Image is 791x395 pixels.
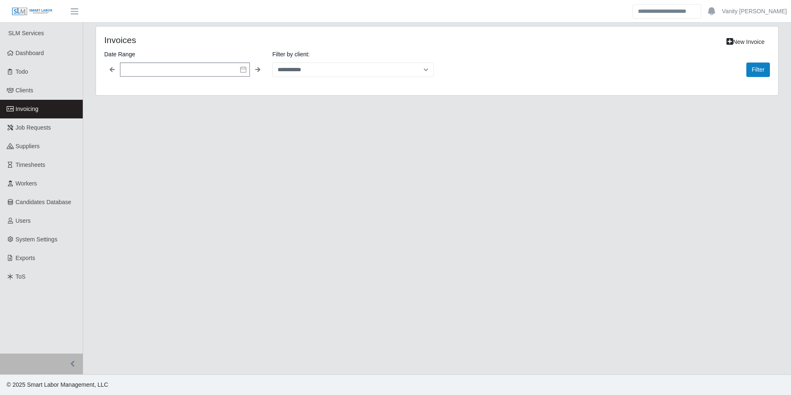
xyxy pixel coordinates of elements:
[104,35,374,45] h4: Invoices
[721,35,770,49] a: New Invoice
[16,255,35,261] span: Exports
[12,7,53,16] img: SLM Logo
[633,4,701,19] input: Search
[104,49,266,59] label: Date Range
[7,381,108,388] span: © 2025 Smart Labor Management, LLC
[16,50,44,56] span: Dashboard
[16,124,51,131] span: Job Requests
[16,143,40,149] span: Suppliers
[16,236,58,243] span: System Settings
[16,87,34,94] span: Clients
[16,180,37,187] span: Workers
[16,273,26,280] span: ToS
[272,49,434,59] label: Filter by client:
[16,161,46,168] span: Timesheets
[16,68,28,75] span: Todo
[16,217,31,224] span: Users
[16,106,38,112] span: Invoicing
[746,63,770,77] button: Filter
[722,7,787,16] a: Vanity [PERSON_NAME]
[16,199,72,205] span: Candidates Database
[8,30,44,36] span: SLM Services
